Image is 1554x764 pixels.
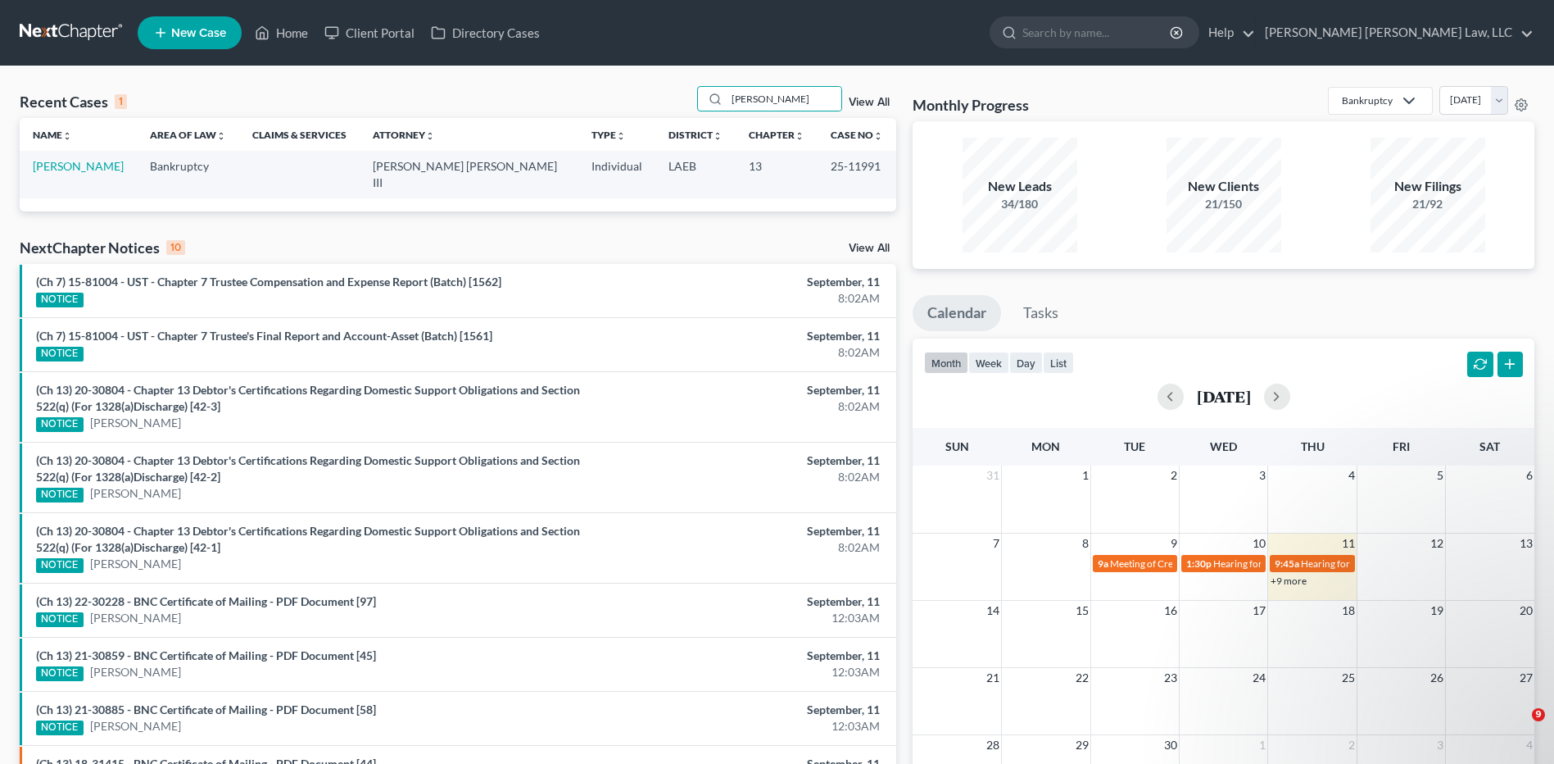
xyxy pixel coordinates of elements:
button: day [1009,352,1043,374]
i: unfold_more [616,131,626,141]
div: NOTICE [36,293,84,307]
span: 8 [1081,534,1090,553]
span: 14 [985,601,1001,621]
div: September, 11 [609,702,880,718]
div: 8:02AM [609,398,880,415]
a: Nameunfold_more [33,129,72,141]
a: [PERSON_NAME] [90,718,181,734]
td: LAEB [655,151,736,198]
a: Client Portal [316,18,423,48]
div: September, 11 [609,274,880,290]
div: NOTICE [36,417,84,432]
a: [PERSON_NAME] [90,664,181,680]
div: 8:02AM [609,539,880,556]
span: 1:30p [1186,557,1212,570]
a: Area of Lawunfold_more [150,129,226,141]
a: View All [849,243,890,254]
div: 8:02AM [609,344,880,361]
span: 23 [1162,668,1179,688]
span: 22 [1074,668,1090,688]
div: September, 11 [609,593,880,610]
div: 21/92 [1371,196,1485,212]
td: 25-11991 [818,151,896,198]
span: 7 [991,534,1001,553]
input: Search by name... [727,87,841,111]
span: 5 [1435,466,1445,485]
div: September, 11 [609,523,880,539]
a: (Ch 13) 21-30859 - BNC Certificate of Mailing - PDF Document [45] [36,648,376,662]
span: Mon [1031,439,1060,453]
div: 12:03AM [609,718,880,734]
span: 9 [1532,708,1545,721]
span: Meeting of Creditors for [PERSON_NAME] [1110,557,1292,570]
td: [PERSON_NAME] [PERSON_NAME] III [360,151,578,198]
span: 10 [1251,534,1267,553]
span: 2 [1347,735,1357,755]
div: Recent Cases [20,92,127,111]
span: 31 [985,466,1001,485]
div: New Clients [1167,177,1281,196]
div: 8:02AM [609,290,880,307]
button: list [1043,352,1074,374]
span: Sat [1479,439,1500,453]
div: September, 11 [609,328,880,344]
span: Thu [1301,439,1325,453]
div: NOTICE [36,612,84,627]
div: 21/150 [1167,196,1281,212]
span: 18 [1340,601,1357,621]
a: (Ch 7) 15-81004 - UST - Chapter 7 Trustee Compensation and Expense Report (Batch) [1562] [36,275,501,289]
span: 9:45a [1275,557,1299,570]
div: 12:03AM [609,610,880,626]
span: 15 [1074,601,1090,621]
button: month [924,352,968,374]
span: 11 [1340,534,1357,553]
a: Tasks [1008,295,1073,331]
span: Fri [1393,439,1410,453]
a: Calendar [913,295,1001,331]
i: unfold_more [713,131,723,141]
span: 29 [1074,735,1090,755]
h3: Monthly Progress [913,95,1029,115]
i: unfold_more [795,131,804,141]
h2: [DATE] [1197,388,1251,405]
a: +9 more [1271,575,1307,587]
a: [PERSON_NAME] [90,556,181,572]
span: 1 [1081,466,1090,485]
span: Sun [945,439,969,453]
div: September, 11 [609,452,880,469]
a: [PERSON_NAME] [90,610,181,626]
span: 6 [1525,466,1534,485]
a: [PERSON_NAME] [90,485,181,502]
div: September, 11 [609,648,880,664]
div: 12:03AM [609,664,880,680]
a: [PERSON_NAME] [33,159,124,173]
button: week [968,352,1009,374]
div: NOTICE [36,347,84,362]
span: 1 [1257,735,1267,755]
span: Hearing for [PERSON_NAME] & [PERSON_NAME] [1301,557,1515,570]
a: Chapterunfold_more [749,129,804,141]
div: September, 11 [609,382,880,398]
a: (Ch 7) 15-81004 - UST - Chapter 7 Trustee's Final Report and Account-Asset (Batch) [1561] [36,329,492,343]
a: Attorneyunfold_more [373,129,435,141]
a: (Ch 13) 20-30804 - Chapter 13 Debtor's Certifications Regarding Domestic Support Obligations and ... [36,453,580,484]
span: Tue [1124,439,1145,453]
span: 21 [985,668,1001,688]
span: 9 [1169,534,1179,553]
th: Claims & Services [239,118,360,151]
div: NOTICE [36,721,84,735]
div: 10 [166,240,185,255]
span: New Case [171,27,226,39]
span: Hearing for [PERSON_NAME] [1213,557,1341,570]
input: Search by name... [1022,17,1172,48]
i: unfold_more [216,131,226,141]
a: Case Nounfold_more [831,129,883,141]
iframe: Intercom live chat [1498,708,1538,748]
a: Districtunfold_more [668,129,723,141]
a: Help [1200,18,1255,48]
div: Bankruptcy [1342,93,1393,107]
span: 30 [1162,735,1179,755]
span: 13 [1518,534,1534,553]
span: 16 [1162,601,1179,621]
span: 3 [1257,466,1267,485]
